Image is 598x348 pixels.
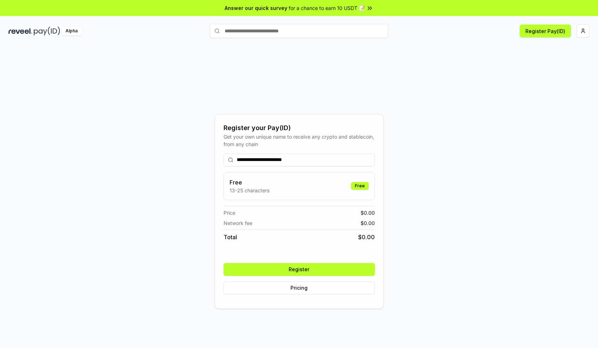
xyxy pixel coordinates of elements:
span: Answer our quick survey [225,4,287,12]
span: Network fee [224,219,252,227]
button: Register [224,263,375,276]
img: reveel_dark [9,27,32,36]
h3: Free [230,178,269,187]
span: Price [224,209,235,216]
p: 13-25 characters [230,187,269,194]
span: $ 0.00 [358,233,375,241]
div: Free [351,182,369,190]
button: Pricing [224,282,375,294]
button: Register Pay(ID) [520,25,571,37]
span: for a chance to earn 10 USDT 📝 [289,4,365,12]
span: $ 0.00 [361,219,375,227]
img: pay_id [34,27,60,36]
div: Alpha [62,27,82,36]
div: Get your own unique name to receive any crypto and stablecoin, from any chain [224,133,375,148]
span: Total [224,233,237,241]
div: Register your Pay(ID) [224,123,375,133]
span: $ 0.00 [361,209,375,216]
